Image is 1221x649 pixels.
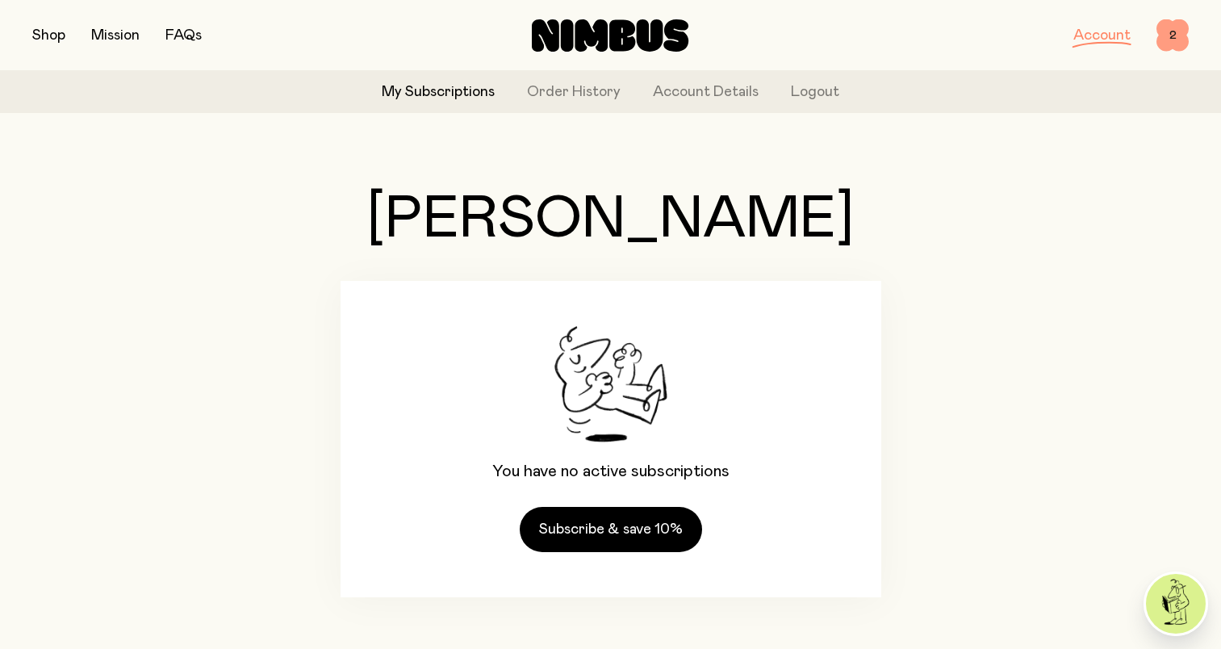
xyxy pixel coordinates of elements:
[791,82,839,103] button: Logout
[527,82,621,103] a: Order History
[341,191,881,249] h1: [PERSON_NAME]
[1146,574,1206,634] img: agent
[165,28,202,43] a: FAQs
[1073,28,1131,43] a: Account
[520,507,702,552] a: Subscribe & save 10%
[492,462,730,481] p: You have no active subscriptions
[91,28,140,43] a: Mission
[1156,19,1189,52] button: 2
[653,82,759,103] a: Account Details
[382,82,495,103] a: My Subscriptions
